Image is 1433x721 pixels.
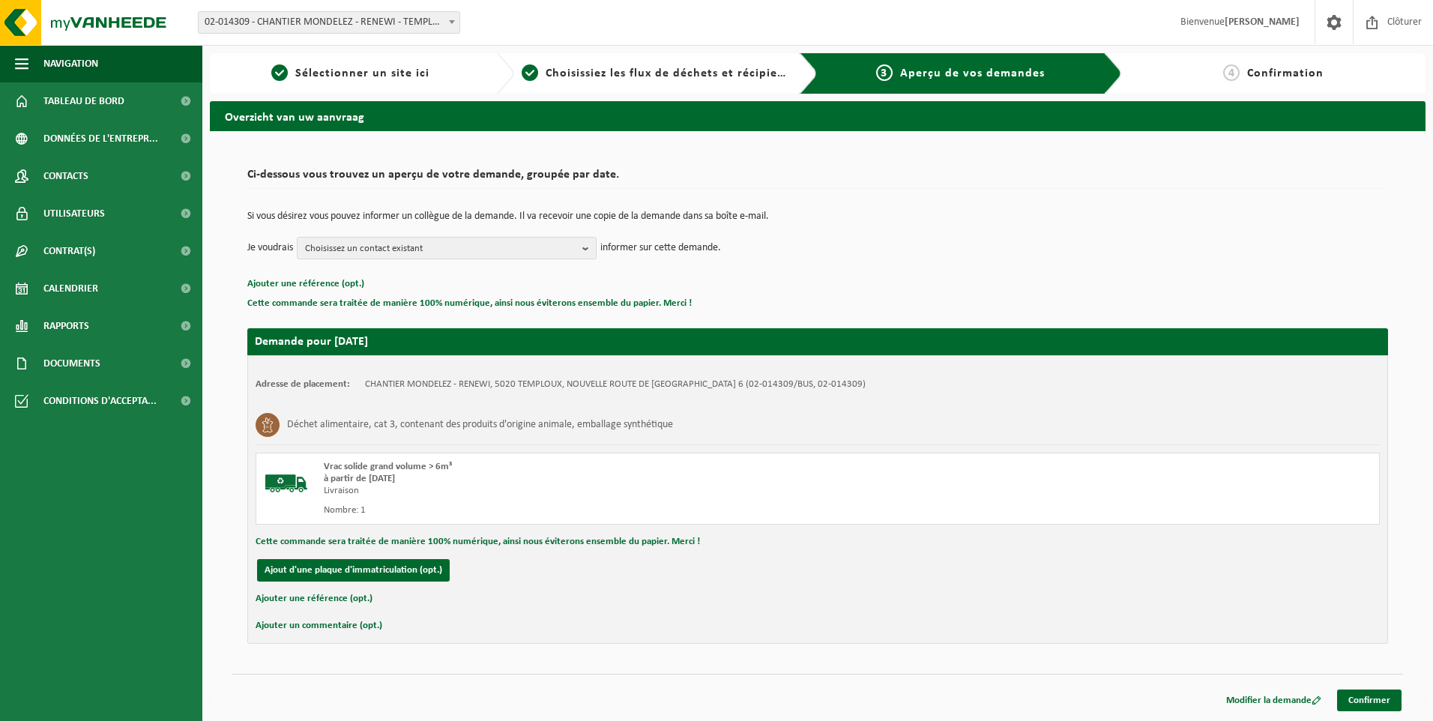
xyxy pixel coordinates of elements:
h2: Overzicht van uw aanvraag [210,101,1426,130]
span: Rapports [43,307,89,345]
h3: Déchet alimentaire, cat 3, contenant des produits d'origine animale, emballage synthétique [287,413,673,437]
button: Ajouter une référence (opt.) [256,589,372,609]
span: Confirmation [1247,67,1324,79]
span: Contacts [43,157,88,195]
span: 3 [876,64,893,81]
span: Sélectionner un site ici [295,67,429,79]
span: Choisissez un contact existant [305,238,576,260]
p: informer sur cette demande. [600,237,721,259]
span: Calendrier [43,270,98,307]
h2: Ci-dessous vous trouvez un aperçu de votre demande, groupée par date. [247,169,1388,189]
p: Si vous désirez vous pouvez informer un collègue de la demande. Il va recevoir une copie de la de... [247,211,1388,222]
span: Contrat(s) [43,232,95,270]
span: Choisissiez les flux de déchets et récipients [546,67,795,79]
button: Cette commande sera traitée de manière 100% numérique, ainsi nous éviterons ensemble du papier. M... [247,294,692,313]
td: CHANTIER MONDELEZ - RENEWI, 5020 TEMPLOUX, NOUVELLE ROUTE DE [GEOGRAPHIC_DATA] 6 (02-014309/BUS, ... [365,378,866,390]
span: Navigation [43,45,98,82]
strong: [PERSON_NAME] [1225,16,1300,28]
span: Données de l'entrepr... [43,120,158,157]
button: Cette commande sera traitée de manière 100% numérique, ainsi nous éviterons ensemble du papier. M... [256,532,700,552]
span: 02-014309 - CHANTIER MONDELEZ - RENEWI - TEMPLOUX [199,12,459,33]
button: Choisissez un contact existant [297,237,597,259]
span: Aperçu de vos demandes [900,67,1045,79]
div: Nombre: 1 [324,504,878,516]
span: 02-014309 - CHANTIER MONDELEZ - RENEWI - TEMPLOUX [198,11,460,34]
p: Je voudrais [247,237,293,259]
span: Tableau de bord [43,82,124,120]
a: Modifier la demande [1215,690,1333,711]
button: Ajouter un commentaire (opt.) [256,616,382,636]
button: Ajouter une référence (opt.) [247,274,364,294]
a: Confirmer [1337,690,1402,711]
span: 1 [271,64,288,81]
button: Ajout d'une plaque d'immatriculation (opt.) [257,559,450,582]
strong: Demande pour [DATE] [255,336,368,348]
div: Livraison [324,485,878,497]
strong: à partir de [DATE] [324,474,395,483]
span: Documents [43,345,100,382]
img: BL-SO-LV.png [264,461,309,506]
a: 2Choisissiez les flux de déchets et récipients [522,64,788,82]
strong: Adresse de placement: [256,379,350,389]
span: Conditions d'accepta... [43,382,157,420]
span: Vrac solide grand volume > 6m³ [324,462,452,471]
a: 1Sélectionner un site ici [217,64,484,82]
span: 2 [522,64,538,81]
span: 4 [1223,64,1240,81]
span: Utilisateurs [43,195,105,232]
